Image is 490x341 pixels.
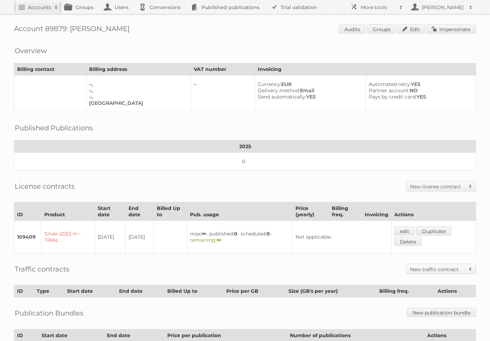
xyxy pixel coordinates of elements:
th: Price per GB [223,285,286,297]
th: Price (yearly) [292,202,329,221]
a: New traffic contract [407,264,476,274]
th: Actions [392,202,476,221]
h2: New traffic contract [410,266,465,273]
th: Type [34,285,64,297]
th: Size (GB's per year) [286,285,376,297]
h2: Publication Bundles [15,308,83,318]
div: –, [89,94,185,100]
h2: Accounts [28,4,51,11]
th: Actions [434,285,476,297]
span: Automated retry: [369,81,411,87]
div: EUR [258,81,360,87]
h2: Published Publications [15,123,93,133]
span: Send automatically: [258,94,306,100]
a: Groups [367,24,396,34]
th: Pub. usage [187,202,292,221]
h2: More tools [361,4,396,11]
th: Billed Up to [154,202,187,221]
th: End date [116,285,164,297]
a: Duplicate [416,226,451,235]
div: –, [89,87,185,94]
span: Toggle [465,264,476,274]
th: ID [14,285,34,297]
td: 0 [14,153,476,170]
th: Product [42,202,95,221]
a: Edit [397,24,425,34]
span: remaining: [190,237,221,243]
th: End date [125,202,154,221]
th: Start date [64,285,116,297]
a: Impersonate [427,24,476,34]
a: edit [394,226,415,235]
div: NO [369,87,470,94]
td: [DATE] [125,221,154,253]
h2: New license contract [410,183,465,190]
th: Billing freq. [376,285,434,297]
th: ID [14,202,42,221]
span: Currency: [258,81,281,87]
strong: ∞ [217,237,221,243]
td: Not applicable. [292,221,392,253]
div: –, [89,81,185,87]
td: – [191,75,255,112]
th: Invoicing [362,202,392,221]
th: Billing freq. [329,202,362,221]
strong: 0 [266,231,270,237]
span: Toggle [465,181,476,191]
th: Start date [95,202,125,221]
th: Billing contact [14,63,86,75]
div: YES [258,94,360,100]
th: Billing address [86,63,191,75]
th: VAT number [191,63,255,75]
span: Pays by credit card: [369,94,417,100]
h1: Account 89879: [PERSON_NAME] [14,24,476,35]
td: max: - published: - scheduled: - [187,221,292,253]
td: 109409 [14,221,42,253]
a: Delete [394,237,422,246]
div: YES [369,94,470,100]
strong: ∞ [202,231,206,237]
div: [GEOGRAPHIC_DATA] [89,100,185,106]
h2: [PERSON_NAME] [420,4,466,11]
span: Delivery method: [258,87,300,94]
a: Audits [339,24,366,34]
a: New publication bundle [407,308,476,317]
td: [DATE] [95,221,125,253]
h2: License contracts [15,181,75,191]
div: Email [258,87,360,94]
th: Invoicing [255,63,476,75]
h2: Overview [15,45,47,56]
a: New license contract [407,181,476,191]
strong: 0 [234,231,237,237]
div: YES [369,81,470,87]
th: 2025 [14,140,476,153]
h2: Traffic contracts [15,264,70,274]
td: Silver-2023 ∞ - TRIAL [42,221,95,253]
span: Partner account: [369,87,410,94]
th: Billed Up to [164,285,223,297]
